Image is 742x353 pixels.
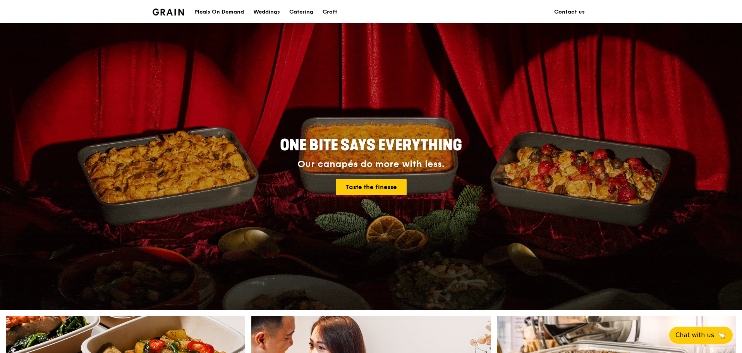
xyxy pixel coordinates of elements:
[669,327,733,344] button: Chat with us🦙
[249,0,285,24] a: Weddings
[195,0,244,24] div: Meals On Demand
[336,179,407,195] a: Taste the finesse
[232,159,510,170] div: Our canapés do more with less.
[153,9,184,15] img: Grain
[285,0,318,24] a: Catering
[323,0,337,24] div: Craft
[289,0,313,24] div: Catering
[318,0,342,24] a: Craft
[717,331,727,340] span: 🦙
[253,0,280,24] div: Weddings
[675,331,714,340] span: Chat with us
[550,0,589,24] a: Contact us
[280,136,462,155] span: ONE BITE SAYS EVERYTHING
